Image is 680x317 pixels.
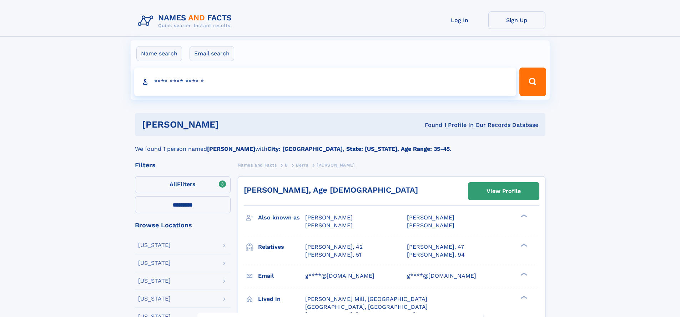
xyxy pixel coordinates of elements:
[519,214,528,218] div: ❯
[305,214,353,221] span: [PERSON_NAME]
[305,296,427,302] span: [PERSON_NAME] Mill, [GEOGRAPHIC_DATA]
[305,251,361,259] a: [PERSON_NAME], 51
[258,293,305,305] h3: Lived in
[136,46,182,61] label: Name search
[135,222,231,228] div: Browse Locations
[285,163,288,168] span: B
[142,120,322,129] h1: [PERSON_NAME]
[258,212,305,224] h3: Also known as
[135,162,231,168] div: Filters
[519,272,528,276] div: ❯
[468,183,539,200] a: View Profile
[305,243,363,251] a: [PERSON_NAME], 42
[407,214,454,221] span: [PERSON_NAME]
[431,11,488,29] a: Log In
[296,163,308,168] span: Berra
[258,241,305,253] h3: Relatives
[135,176,231,193] label: Filters
[519,295,528,299] div: ❯
[138,260,171,266] div: [US_STATE]
[407,243,464,251] a: [PERSON_NAME], 47
[170,181,177,188] span: All
[138,242,171,248] div: [US_STATE]
[285,160,288,169] a: B
[207,145,255,152] b: [PERSON_NAME]
[519,68,546,96] button: Search Button
[519,243,528,247] div: ❯
[244,185,418,194] a: [PERSON_NAME], Age [DEMOGRAPHIC_DATA]
[407,251,465,259] a: [PERSON_NAME], 94
[305,222,353,229] span: [PERSON_NAME]
[322,121,538,129] div: Found 1 Profile In Our Records Database
[138,296,171,302] div: [US_STATE]
[238,160,277,169] a: Names and Facts
[407,222,454,229] span: [PERSON_NAME]
[135,11,238,31] img: Logo Names and Facts
[135,136,545,153] div: We found 1 person named with .
[190,46,234,61] label: Email search
[296,160,308,169] a: Berra
[138,278,171,284] div: [US_STATE]
[487,183,521,199] div: View Profile
[305,303,428,310] span: [GEOGRAPHIC_DATA], [GEOGRAPHIC_DATA]
[134,68,517,96] input: search input
[488,11,545,29] a: Sign Up
[267,145,450,152] b: City: [GEOGRAPHIC_DATA], State: [US_STATE], Age Range: 35-45
[258,270,305,282] h3: Email
[317,163,355,168] span: [PERSON_NAME]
